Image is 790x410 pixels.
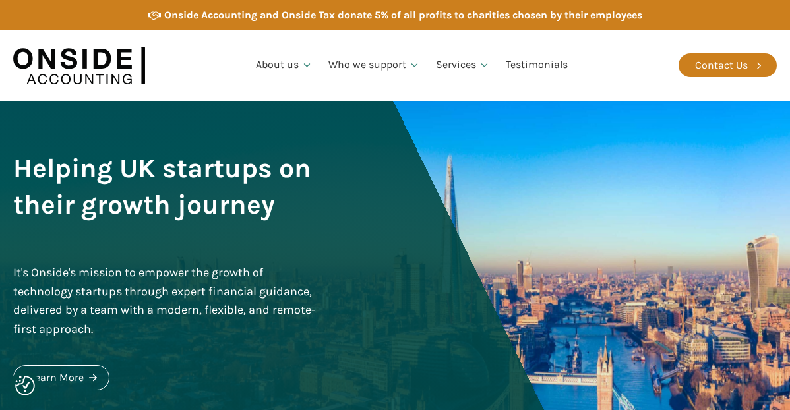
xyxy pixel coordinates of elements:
div: Learn More [30,369,84,386]
a: Who we support [320,43,428,88]
a: Services [428,43,498,88]
a: About us [248,43,320,88]
div: Onside Accounting and Onside Tax donate 5% of all profits to charities chosen by their employees [164,7,642,24]
div: Contact Us [695,57,748,74]
button: Consent Preferences [15,376,35,395]
img: Onside Accounting [13,40,145,91]
h1: Helping UK startups on their growth journey [13,150,319,223]
a: Testimonials [498,43,576,88]
a: Learn More [13,365,109,390]
img: Revisit consent button [15,376,35,395]
div: It's Onside's mission to empower the growth of technology startups through expert financial guida... [13,263,319,339]
a: Contact Us [679,53,777,77]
